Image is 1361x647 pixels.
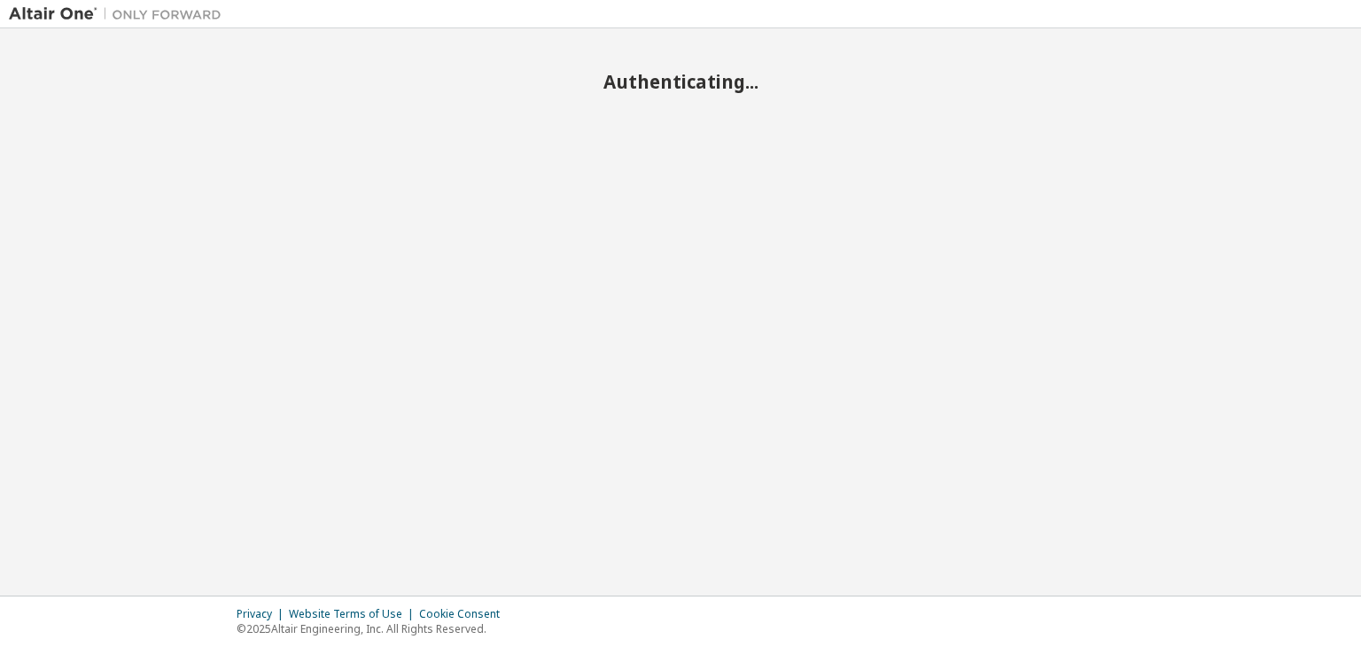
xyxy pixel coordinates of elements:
[237,621,510,636] p: © 2025 Altair Engineering, Inc. All Rights Reserved.
[9,5,230,23] img: Altair One
[419,607,510,621] div: Cookie Consent
[289,607,419,621] div: Website Terms of Use
[9,70,1352,93] h2: Authenticating...
[237,607,289,621] div: Privacy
